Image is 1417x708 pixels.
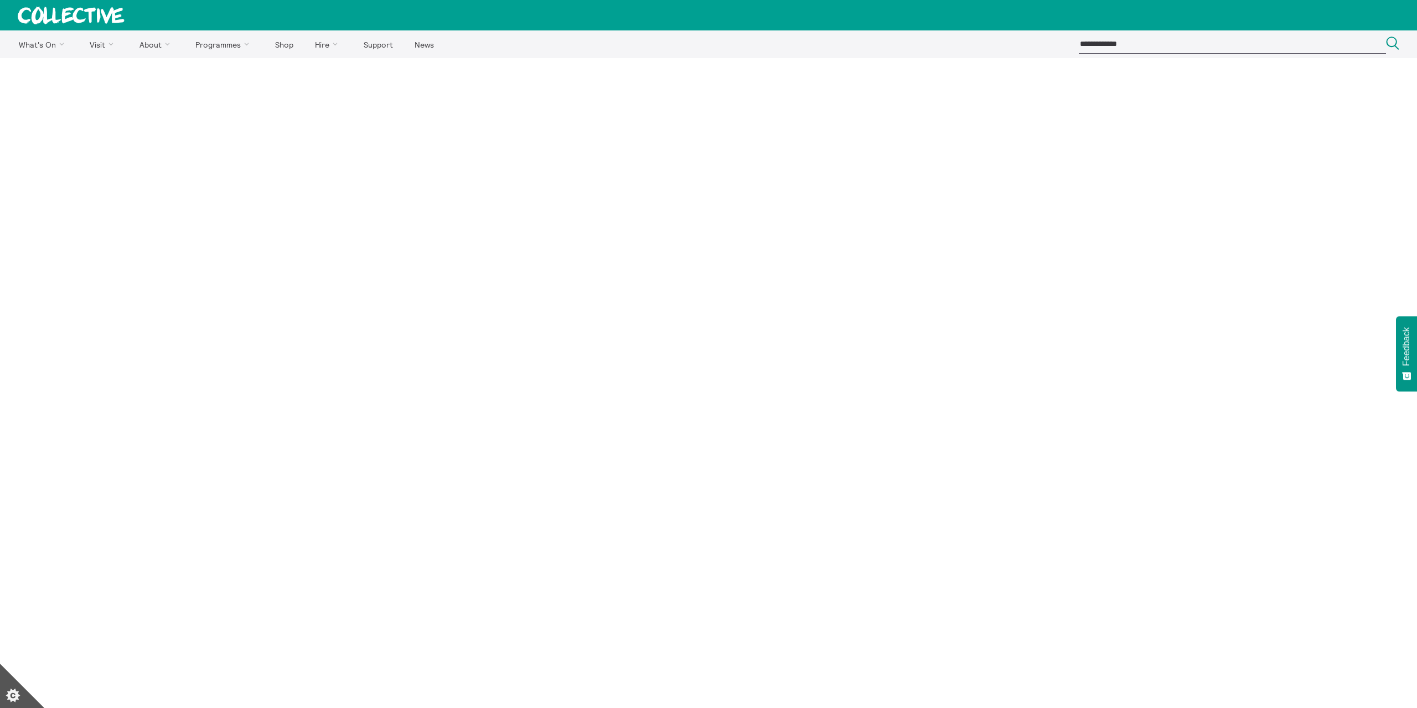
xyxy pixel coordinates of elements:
a: Hire [306,30,352,58]
a: What's On [9,30,78,58]
a: Support [354,30,402,58]
a: Shop [265,30,303,58]
a: Programmes [186,30,263,58]
span: Feedback [1402,327,1411,366]
button: Feedback - Show survey [1396,316,1417,391]
a: News [405,30,443,58]
a: About [130,30,184,58]
a: Visit [80,30,128,58]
